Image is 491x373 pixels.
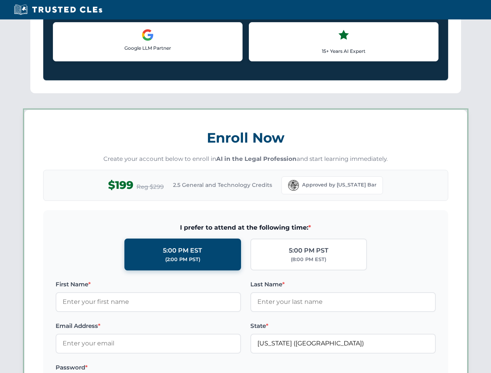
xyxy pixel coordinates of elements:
span: Reg $299 [136,182,164,192]
div: (2:00 PM PST) [165,256,200,263]
div: 5:00 PM EST [163,246,202,256]
label: First Name [56,280,241,289]
span: I prefer to attend at the following time: [56,223,436,233]
input: Enter your email [56,334,241,353]
span: $199 [108,176,133,194]
h3: Enroll Now [43,125,448,150]
img: Google [142,29,154,41]
label: Email Address [56,321,241,331]
input: Enter your first name [56,292,241,312]
div: (8:00 PM EST) [291,256,326,263]
strong: AI in the Legal Profession [216,155,297,162]
p: 15+ Years AI Expert [255,47,432,55]
input: Florida (FL) [250,334,436,353]
span: Approved by [US_STATE] Bar [302,181,376,189]
label: Password [56,363,241,372]
input: Enter your last name [250,292,436,312]
p: Google LLM Partner [59,44,236,52]
img: Florida Bar [288,180,299,191]
div: 5:00 PM PST [289,246,328,256]
p: Create your account below to enroll in and start learning immediately. [43,155,448,164]
span: 2.5 General and Technology Credits [173,181,272,189]
img: Trusted CLEs [12,4,105,16]
label: Last Name [250,280,436,289]
label: State [250,321,436,331]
